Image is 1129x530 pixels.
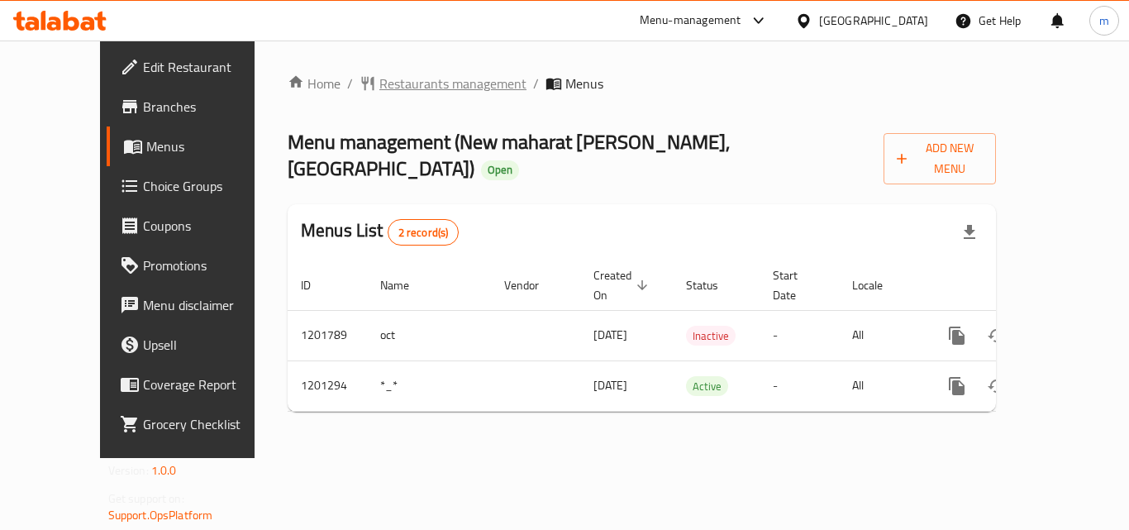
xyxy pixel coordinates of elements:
span: 1.0.0 [151,460,177,481]
a: Coverage Report [107,365,288,404]
a: Restaurants management [360,74,526,93]
span: Status [686,275,740,295]
span: Coupons [143,216,275,236]
span: Edit Restaurant [143,57,275,77]
th: Actions [924,260,1109,311]
span: [DATE] [593,375,627,396]
td: - [760,360,839,411]
span: Branches [143,97,275,117]
li: / [533,74,539,93]
span: Inactive [686,327,736,346]
span: Upsell [143,335,275,355]
div: Total records count [388,219,460,246]
a: Grocery Checklist [107,404,288,444]
span: m [1099,12,1109,30]
span: Name [380,275,431,295]
li: / [347,74,353,93]
span: Open [481,163,519,177]
span: Active [686,377,728,396]
a: Menu disclaimer [107,285,288,325]
td: - [760,310,839,360]
span: Get support on: [108,488,184,509]
h2: Menus List [301,218,459,246]
button: Add New Menu [884,133,996,184]
button: Change Status [977,316,1017,356]
button: Change Status [977,366,1017,406]
span: Menus [565,74,603,93]
span: Version: [108,460,149,481]
button: more [937,316,977,356]
div: Active [686,376,728,396]
span: Vendor [504,275,560,295]
span: [DATE] [593,324,627,346]
button: more [937,366,977,406]
div: Menu-management [640,11,741,31]
span: Grocery Checklist [143,414,275,434]
td: 1201294 [288,360,367,411]
span: Restaurants management [379,74,526,93]
div: [GEOGRAPHIC_DATA] [819,12,928,30]
td: All [839,360,924,411]
div: Open [481,160,519,180]
span: 2 record(s) [388,225,459,241]
div: Export file [950,212,989,252]
a: Promotions [107,246,288,285]
span: ID [301,275,332,295]
span: Menus [146,136,275,156]
span: Add New Menu [897,138,983,179]
table: enhanced table [288,260,1109,412]
span: Menu disclaimer [143,295,275,315]
span: Locale [852,275,904,295]
a: Menus [107,127,288,166]
span: Coverage Report [143,375,275,394]
td: 1201789 [288,310,367,360]
td: oct [367,310,491,360]
a: Edit Restaurant [107,47,288,87]
nav: breadcrumb [288,74,996,93]
a: Support.OpsPlatform [108,504,213,526]
td: All [839,310,924,360]
span: Promotions [143,255,275,275]
a: Home [288,74,341,93]
span: Start Date [773,265,819,305]
span: Choice Groups [143,176,275,196]
a: Branches [107,87,288,127]
span: Created On [593,265,653,305]
span: Menu management ( New maharat [PERSON_NAME], [GEOGRAPHIC_DATA] ) [288,123,730,187]
a: Upsell [107,325,288,365]
a: Coupons [107,206,288,246]
a: Choice Groups [107,166,288,206]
